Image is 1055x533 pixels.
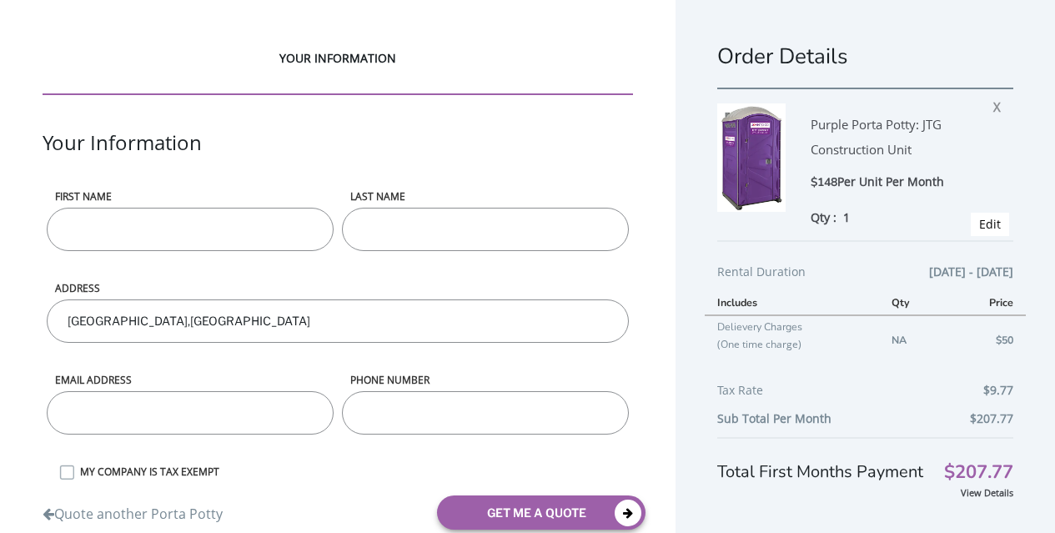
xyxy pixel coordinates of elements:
a: View Details [961,486,1013,499]
label: Email address [47,373,334,387]
td: NA [879,315,947,363]
td: Delievery Charges [705,315,879,363]
div: Tax Rate [717,380,1013,409]
label: MY COMPANY IS TAX EXEMPT [72,465,633,479]
th: Qty [879,290,947,315]
span: $9.77 [983,380,1013,400]
h1: Order Details [717,42,1013,71]
div: Your Information [43,128,633,189]
div: Rental Duration [717,262,1013,290]
label: LAST NAME [342,189,629,204]
label: phone number [342,373,629,387]
a: Quote another Porta Potty [43,496,223,524]
label: First name [47,189,334,204]
span: [DATE] - [DATE] [929,262,1013,282]
div: YOUR INFORMATION [43,50,633,95]
td: $50 [947,315,1026,363]
button: get me a quote [437,495,646,530]
th: Includes [705,290,879,315]
div: Qty : [811,209,969,226]
span: $207.77 [944,464,1013,481]
b: Sub Total Per Month [717,410,831,426]
span: Per Unit Per Month [837,173,944,189]
p: (One time charge) [717,335,867,353]
span: X [993,93,1009,115]
span: 1 [843,209,850,225]
b: $207.77 [970,410,1013,426]
div: $148 [811,173,969,192]
th: Price [947,290,1026,315]
div: Total First Months Payment [717,437,1013,484]
div: Purple Porta Potty: JTG Construction Unit [811,103,969,173]
a: Edit [979,216,1001,232]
